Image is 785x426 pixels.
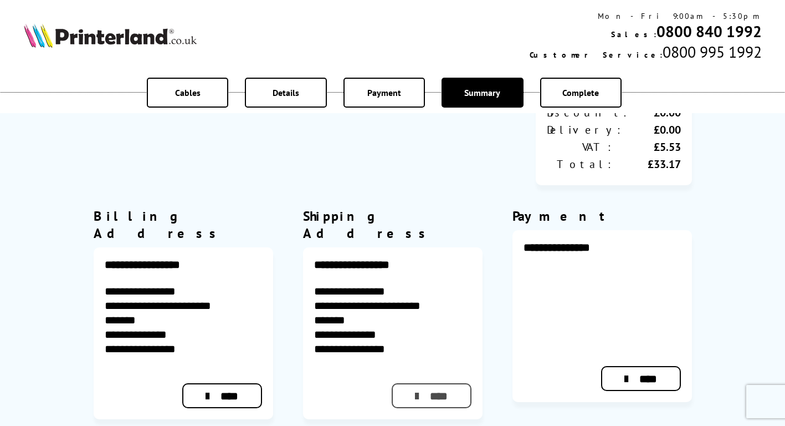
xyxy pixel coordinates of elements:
span: Complete [562,87,599,98]
div: VAT: [547,140,614,154]
img: Printerland Logo [24,23,197,48]
span: Cables [175,87,201,98]
span: Customer Service: [530,50,663,60]
span: Details [273,87,299,98]
span: 0800 995 1992 [663,42,762,62]
div: £0.00 [623,123,681,137]
div: £5.53 [614,140,681,154]
div: Mon - Fri 9:00am - 5:30pm [530,11,762,21]
a: 0800 840 1992 [656,21,762,42]
div: £33.17 [614,157,681,171]
div: Shipping Address [303,207,483,242]
div: Delivery: [547,123,623,137]
div: Payment [512,207,692,225]
span: Payment [367,87,401,98]
div: Billing Address [94,207,273,242]
span: Sales: [611,29,656,39]
div: Total: [547,157,614,171]
span: Summary [464,87,500,98]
